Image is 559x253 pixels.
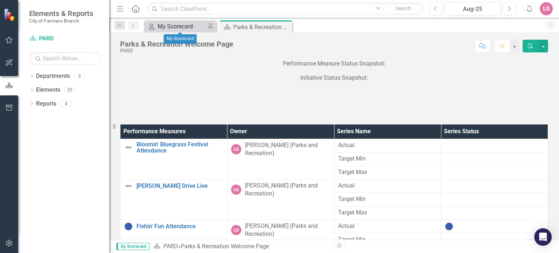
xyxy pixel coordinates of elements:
a: PARD [163,243,178,250]
span: Target Min [338,155,437,163]
img: No Information [124,222,133,231]
img: Not Defined [124,182,133,190]
div: LG [231,144,241,154]
div: LG [231,225,241,235]
span: Target Max [338,209,437,217]
td: Double-Click to Edit [441,179,548,193]
td: Double-Click to Edit [227,179,334,220]
img: Not Defined [124,143,133,152]
button: Search [385,4,422,14]
span: Target Min [338,236,437,244]
div: My Scorecard [158,22,206,31]
div: My Scorecard [164,34,197,44]
div: Parks & Recreation Welcome Page [233,23,290,32]
small: City of Farmers Branch [29,18,93,24]
td: Double-Click to Edit Right Click for Context Menu [120,179,227,220]
td: Double-Click to Edit [334,166,441,179]
span: Search [396,5,411,11]
div: Parks & Recreation Welcome Page [120,40,233,48]
td: Double-Click to Edit [441,233,548,246]
td: Double-Click to Edit [334,233,441,246]
div: [PERSON_NAME] (Parks and Recreation) [245,182,330,198]
a: Fishin' Fun Attendance [136,223,223,230]
td: Double-Click to Edit [334,206,441,220]
a: Bloomin' Bluegrass Festival Attendance [136,141,223,154]
div: 9 [74,73,85,79]
td: Double-Click to Edit [441,193,548,206]
div: » [153,242,329,251]
a: Departments [36,72,70,80]
span: Actual [338,141,437,150]
td: Double-Click to Edit [227,139,334,179]
div: 25 [64,87,76,93]
div: Aug-25 [447,5,498,13]
img: ClearPoint Strategy [4,8,16,21]
td: Double-Click to Edit [334,152,441,166]
span: By Scorecard [116,243,150,250]
div: Parks & Recreation Welcome Page [181,243,269,250]
input: Search ClearPoint... [147,3,423,15]
a: PARD [29,35,102,43]
span: Actual [338,182,437,190]
div: 4 [60,100,72,107]
button: Aug-25 [444,2,500,15]
td: Double-Click to Edit [334,139,441,152]
td: Double-Click to Edit [441,139,548,152]
div: Open Intercom Messenger [534,228,552,246]
a: Reports [36,100,56,108]
span: Target Min [338,195,437,203]
td: Double-Click to Edit [441,206,548,220]
a: Elements [36,86,60,94]
td: Double-Click to Edit [334,179,441,193]
span: Target Max [338,168,437,177]
td: Double-Click to Edit [441,152,548,166]
p: Performance Measure Status Snapshot: [120,60,548,70]
td: Double-Click to Edit Right Click for Context Menu [120,139,227,179]
td: Double-Click to Edit [334,220,441,233]
span: Elements & Reports [29,9,93,18]
td: Double-Click to Edit [334,193,441,206]
input: Search Below... [29,52,102,65]
a: [PERSON_NAME] Drive Live [136,183,223,189]
span: Actual [338,222,437,230]
p: Initiative Status Snapshot: [120,72,548,84]
td: Double-Click to Edit [441,220,548,233]
a: My Scorecard [146,22,206,31]
div: [PERSON_NAME] (Parks and Recreation) [245,222,330,239]
button: LG [540,2,553,15]
div: [PERSON_NAME] (Parks and Recreation) [245,141,330,158]
div: PARD [120,48,233,54]
td: Double-Click to Edit [441,166,548,179]
img: No Information [445,222,453,231]
div: LG [231,185,241,195]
